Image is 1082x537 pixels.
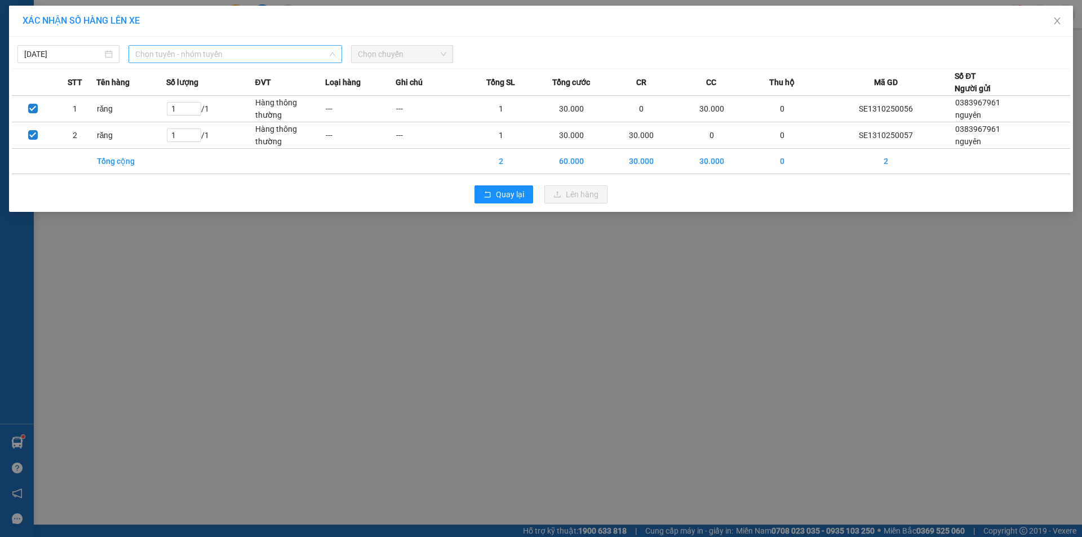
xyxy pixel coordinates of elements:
td: 0 [747,96,817,122]
td: 1 [465,96,536,122]
td: 60.000 [536,149,606,174]
span: 0383967961 [955,125,1000,134]
span: Tổng cước [552,76,590,88]
span: Mã GD [874,76,898,88]
td: 30.000 [536,122,606,149]
td: 30.000 [677,149,747,174]
strong: CHUYỂN PHÁT NHANH AN PHÚ QUÝ [19,9,100,46]
td: --- [396,122,466,149]
span: down [329,51,336,57]
td: 2 [54,122,96,149]
td: SE1310250057 [817,122,955,149]
button: Close [1041,6,1073,37]
span: Quay lại [496,188,524,201]
td: --- [396,96,466,122]
input: 13/10/2025 [24,48,103,60]
span: Tên hàng [96,76,130,88]
td: 0 [677,122,747,149]
span: Ghi chú [396,76,423,88]
span: CC [706,76,716,88]
span: nguyên [955,110,981,119]
td: 30.000 [677,96,747,122]
td: 30.000 [606,149,677,174]
span: STT [68,76,82,88]
td: 2 [817,149,955,174]
td: 2 [465,149,536,174]
button: uploadLên hàng [544,185,607,203]
td: --- [325,122,396,149]
span: Loại hàng [325,76,361,88]
span: close [1053,16,1062,25]
td: răng [96,122,167,149]
span: [GEOGRAPHIC_DATA], [GEOGRAPHIC_DATA] ↔ [GEOGRAPHIC_DATA] [17,48,101,86]
td: răng [96,96,167,122]
td: 0 [606,96,677,122]
td: 0 [747,149,817,174]
td: SE1310250056 [817,96,955,122]
span: rollback [484,190,491,199]
td: 30.000 [536,96,606,122]
td: / 1 [166,122,255,149]
button: rollbackQuay lại [475,185,533,203]
span: Tổng SL [486,76,515,88]
td: 1 [54,96,96,122]
span: Thu hộ [769,76,795,88]
span: ĐVT [255,76,270,88]
td: / 1 [166,96,255,122]
span: 0383967961 [955,98,1000,107]
img: logo [6,61,16,117]
td: 30.000 [606,122,677,149]
td: 1 [465,122,536,149]
span: Chọn tuyến - nhóm tuyến [135,46,335,63]
td: --- [325,96,396,122]
td: Hàng thông thường [255,122,325,149]
span: Số lượng [166,76,198,88]
span: Chọn chuyến [358,46,446,63]
span: nguyên [955,137,981,146]
td: 0 [747,122,817,149]
td: Tổng cộng [96,149,167,174]
span: XÁC NHẬN SỐ HÀNG LÊN XE [23,15,140,26]
div: Số ĐT Người gửi [955,70,991,95]
span: CR [636,76,646,88]
td: Hàng thông thường [255,96,325,122]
